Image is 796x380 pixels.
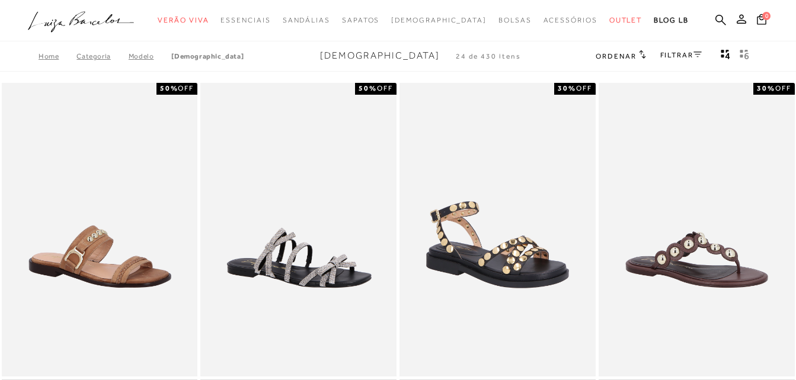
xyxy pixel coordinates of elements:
span: Sapatos [342,16,379,24]
span: [DEMOGRAPHIC_DATA] [391,16,487,24]
span: Ordenar [596,52,636,60]
span: BLOG LB [654,16,688,24]
a: [DEMOGRAPHIC_DATA] [171,52,244,60]
a: RASTEIRA WESTERN EM COURO MARROM AMARULA RASTEIRA WESTERN EM COURO MARROM AMARULA [3,85,197,375]
button: Mostrar 4 produtos por linha [717,49,734,64]
span: OFF [775,84,791,92]
span: Outlet [609,16,642,24]
a: noSubCategoriesText [391,9,487,31]
a: SANDÁLIA RASTEIRA EM COURO PRETO COM REBITES ESFÉRICOS SANDÁLIA RASTEIRA EM COURO PRETO COM REBIT... [401,85,594,375]
a: RASTEIRA EM COURO CAFÉ COM APLICAÇÕES REDONDAS METÁLICAS RASTEIRA EM COURO CAFÉ COM APLICAÇÕES RE... [600,85,794,375]
img: RASTEIRA EM COURO CAFÉ COM APLICAÇÕES REDONDAS METÁLICAS [600,85,794,375]
span: Bolsas [498,16,532,24]
strong: 50% [160,84,178,92]
a: categoryNavScreenReaderText [342,9,379,31]
a: categoryNavScreenReaderText [498,9,532,31]
strong: 30% [757,84,775,92]
a: categoryNavScreenReaderText [609,9,642,31]
span: Essenciais [220,16,270,24]
a: Categoria [76,52,128,60]
a: FILTRAR [660,51,702,59]
span: OFF [178,84,194,92]
button: 0 [753,13,770,29]
a: Home [39,52,76,60]
span: 24 de 430 itens [456,52,521,60]
a: categoryNavScreenReaderText [283,9,330,31]
span: OFF [377,84,393,92]
a: categoryNavScreenReaderText [158,9,209,31]
span: [DEMOGRAPHIC_DATA] [320,50,440,61]
span: 0 [762,12,771,20]
span: Acessórios [544,16,597,24]
a: SANDÁLIA RASTEIRA DE LAÇOS BRILHANTES EM COURO PRETO SANDÁLIA RASTEIRA DE LAÇOS BRILHANTES EM COU... [202,85,395,375]
a: BLOG LB [654,9,688,31]
strong: 30% [558,84,576,92]
img: SANDÁLIA RASTEIRA DE LAÇOS BRILHANTES EM COURO PRETO [202,85,395,375]
a: categoryNavScreenReaderText [220,9,270,31]
span: Sandálias [283,16,330,24]
img: RASTEIRA WESTERN EM COURO MARROM AMARULA [3,85,197,375]
span: Verão Viva [158,16,209,24]
span: OFF [576,84,592,92]
button: gridText6Desc [736,49,753,64]
a: Modelo [129,52,172,60]
img: SANDÁLIA RASTEIRA EM COURO PRETO COM REBITES ESFÉRICOS [401,85,594,375]
a: categoryNavScreenReaderText [544,9,597,31]
strong: 50% [359,84,377,92]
